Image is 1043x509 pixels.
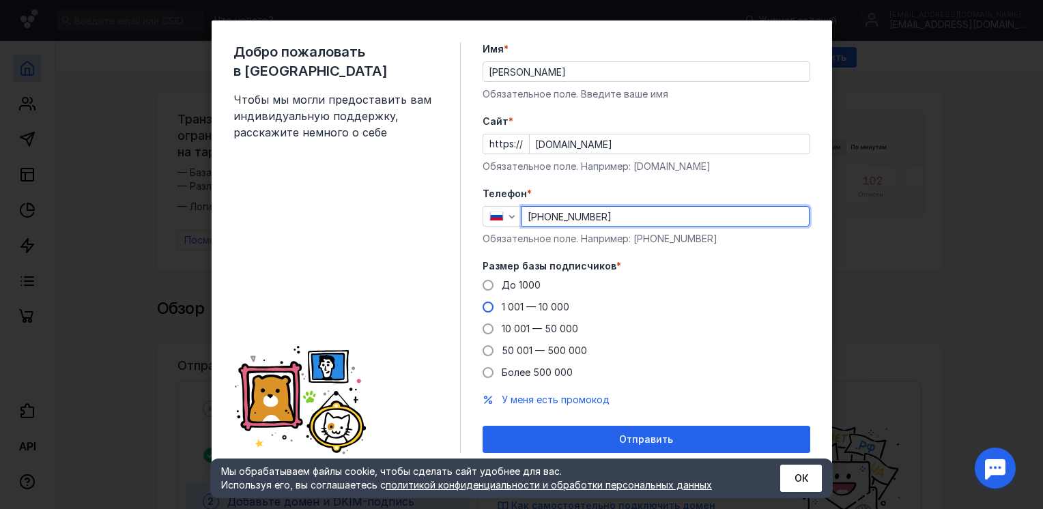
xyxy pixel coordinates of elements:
div: Мы обрабатываем файлы cookie, чтобы сделать сайт удобнее для вас. Используя его, вы соглашаетесь c [221,465,747,492]
span: Имя [483,42,504,56]
a: политикой конфиденциальности и обработки персональных данных [386,479,712,491]
button: У меня есть промокод [502,393,610,407]
span: Добро пожаловать в [GEOGRAPHIC_DATA] [233,42,438,81]
span: 10 001 — 50 000 [502,323,578,334]
span: Телефон [483,187,527,201]
span: Отправить [619,434,673,446]
button: Отправить [483,426,810,453]
button: ОК [780,465,822,492]
div: Обязательное поле. Например: [DOMAIN_NAME] [483,160,810,173]
span: 1 001 — 10 000 [502,301,569,312]
span: Более 500 000 [502,366,573,378]
span: До 1000 [502,279,541,291]
span: У меня есть промокод [502,394,610,405]
div: Обязательное поле. Например: [PHONE_NUMBER] [483,232,810,246]
span: Чтобы мы могли предоставить вам индивидуальную поддержку, расскажите немного о себе [233,91,438,141]
span: Размер базы подписчиков [483,259,616,273]
span: 50 001 — 500 000 [502,345,587,356]
span: Cайт [483,115,509,128]
div: Обязательное поле. Введите ваше имя [483,87,810,101]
